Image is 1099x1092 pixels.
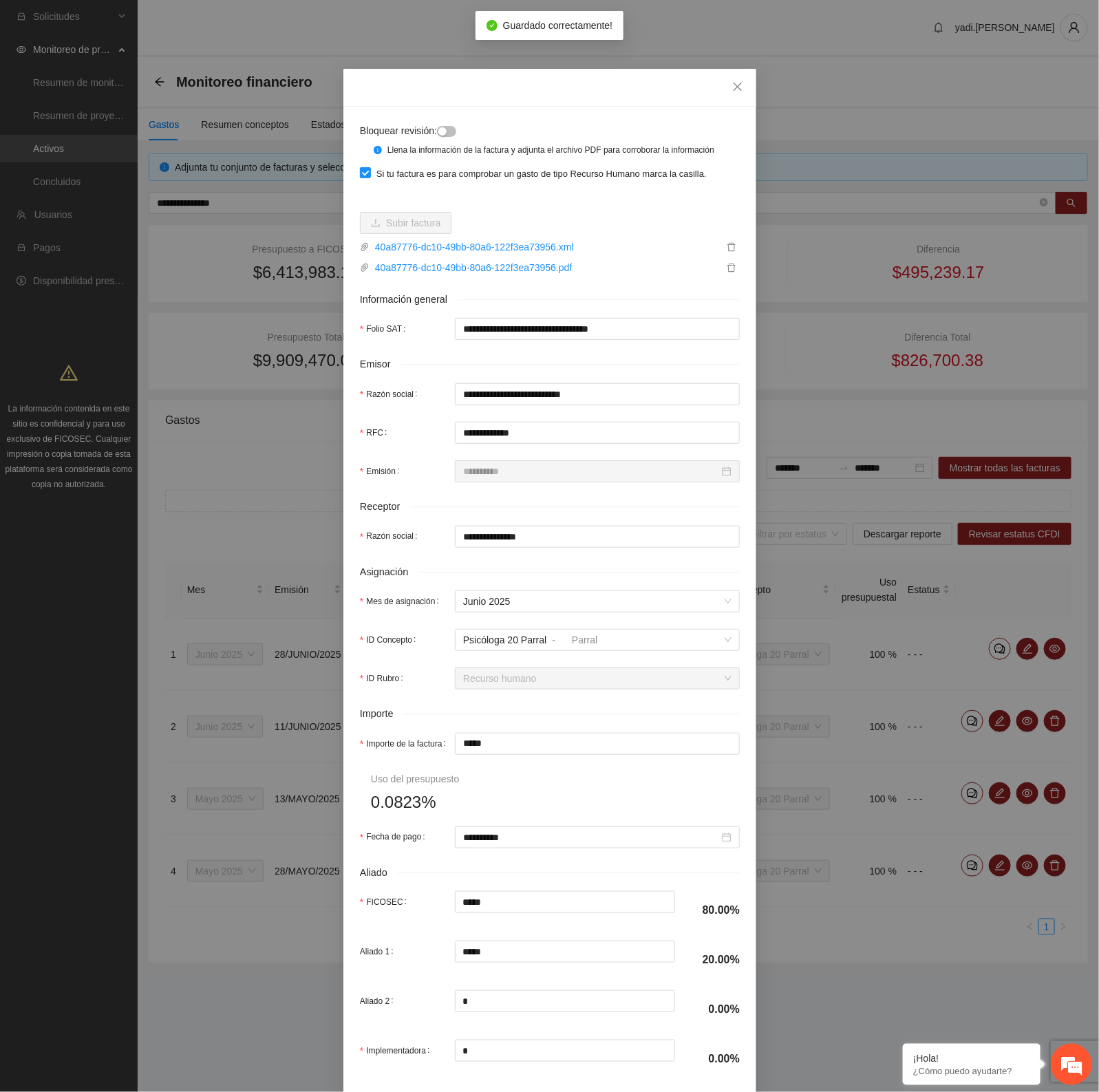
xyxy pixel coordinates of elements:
[226,7,259,40] div: Minimizar ventana de chat en vivo
[723,260,740,275] button: delete
[723,239,740,255] button: delete
[360,941,399,963] label: Aliado 1:
[360,263,370,272] span: paper-clip
[487,20,498,31] span: check-circle
[360,460,405,482] label: Emisión:
[360,292,458,308] span: Información general
[913,1066,1030,1076] p: ¿Cómo puedo ayudarte?
[371,167,712,181] span: Si tu factura es para comprobar un gasto de tipo Recurso Humano marca la casilla.
[692,1051,740,1067] h4: 0.00%
[370,239,723,255] a: 40a87776-dc10-49bb-80a6-122f3ea73956.xml
[913,1053,1030,1064] div: ¡Hola!
[455,991,674,1011] input: Aliado 2:
[692,903,740,918] h4: 80.00%
[360,733,451,755] label: Importe de la factura:
[360,706,403,722] span: Importe
[692,952,740,967] h4: 20.00%
[360,629,422,651] label: ID Concepto:
[360,217,451,228] span: uploadSubir factura
[360,318,412,340] label: Folio SAT:
[572,634,597,645] span: Parral
[455,318,740,340] input: Folio SAT:
[455,422,740,444] input: RFC:
[463,634,546,645] span: Psicóloga 20 Parral
[456,734,739,754] input: Importe de la factura:
[692,1002,740,1017] h4: 0.00%
[455,941,674,962] input: Aliado 1:
[463,591,732,612] span: Junio 2025
[552,634,555,645] span: -
[370,260,723,275] a: 40a87776-dc10-49bb-80a6-122f3ea73956.pdf
[732,81,743,92] span: close
[455,1040,674,1061] input: Implementadora:
[719,69,756,106] button: Close
[724,263,739,272] span: delete
[360,865,397,881] span: Aliado
[360,356,401,372] span: Emisor
[360,123,676,138] div: Bloquear revisión:
[360,212,451,234] button: uploadSubir factura
[463,830,719,845] input: Fecha de pago:
[371,771,459,786] div: Uso del presupuesto
[80,184,190,323] span: Estamos en línea.
[455,892,674,912] input: FICOSEC:
[503,20,613,31] span: Guardado correctamente!
[455,383,740,405] input: Razón social:
[387,144,729,157] div: Llena la información de la factura y adjunta el archivo PDF para corroborar la información
[360,526,423,548] label: Razón social:
[360,499,410,515] span: Receptor
[7,376,262,424] textarea: Escriba su mensaje y pulse “Intro”
[374,146,382,154] span: info-circle
[360,891,412,913] label: FICOSEC:
[360,564,418,580] span: Asignación
[360,383,423,405] label: Razón social:
[455,526,740,548] input: Razón social:
[463,464,719,479] input: Emisión:
[360,422,392,444] label: RFC:
[724,242,739,252] span: delete
[463,668,732,689] span: Recurso humano
[360,590,445,612] label: Mes de asignación:
[360,826,431,848] label: Fecha de pago:
[360,242,370,252] span: paper-clip
[360,990,399,1012] label: Aliado 2:
[371,789,436,815] span: 0.0823%
[360,1040,436,1062] label: Implementadora:
[360,667,409,689] label: ID Rubro:
[72,70,231,88] div: Chatee con nosotros ahora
